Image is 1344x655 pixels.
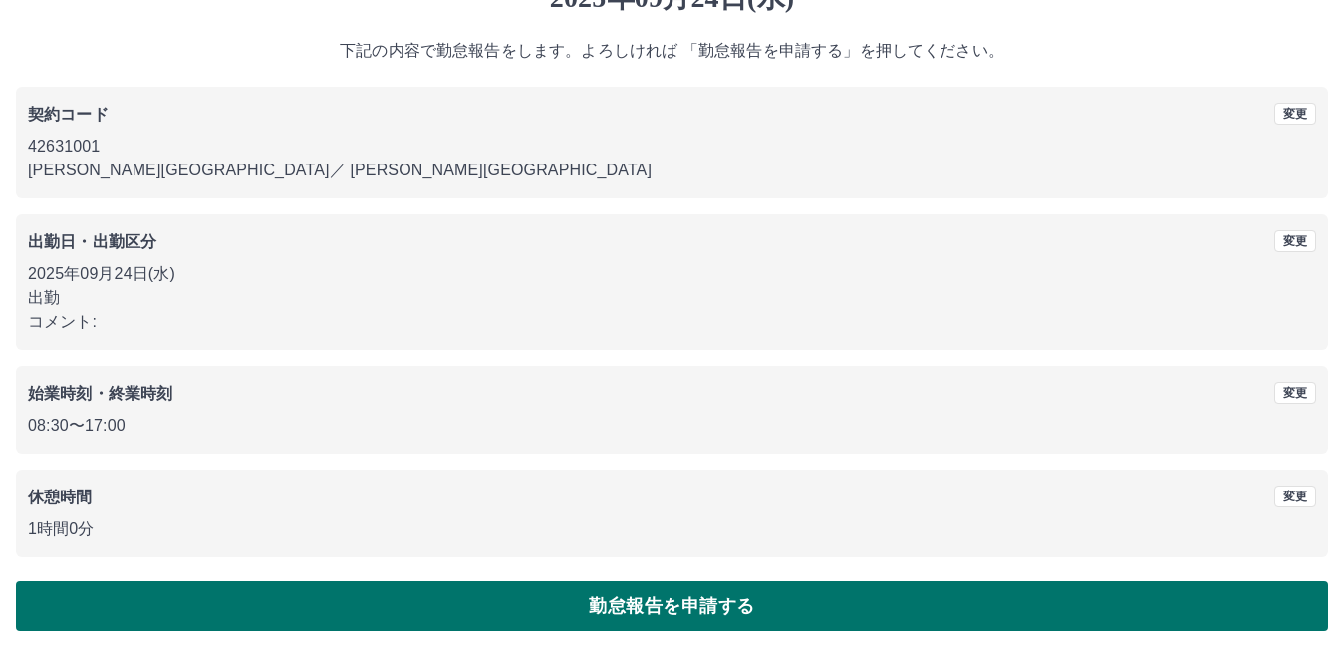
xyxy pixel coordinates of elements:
p: 1時間0分 [28,517,1316,541]
button: 変更 [1274,230,1316,252]
b: 出勤日・出勤区分 [28,233,156,250]
button: 勤怠報告を申請する [16,581,1328,631]
button: 変更 [1274,382,1316,404]
p: 下記の内容で勤怠報告をします。よろしければ 「勤怠報告を申請する」を押してください。 [16,39,1328,63]
p: コメント: [28,310,1316,334]
button: 変更 [1274,103,1316,125]
p: 42631001 [28,135,1316,159]
p: 2025年09月24日(水) [28,262,1316,286]
p: 08:30 〜 17:00 [28,414,1316,438]
p: 出勤 [28,286,1316,310]
b: 始業時刻・終業時刻 [28,385,172,402]
p: [PERSON_NAME][GEOGRAPHIC_DATA] ／ [PERSON_NAME][GEOGRAPHIC_DATA] [28,159,1316,182]
b: 休憩時間 [28,489,93,505]
button: 変更 [1274,486,1316,507]
b: 契約コード [28,106,109,123]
